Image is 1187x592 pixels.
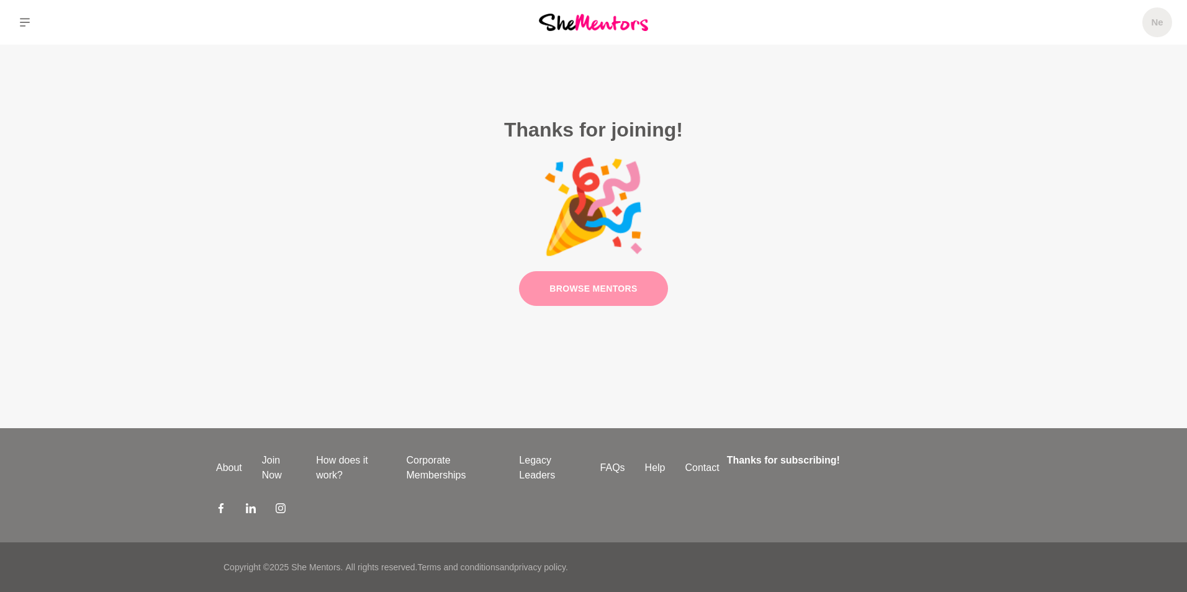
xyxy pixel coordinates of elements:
[306,453,396,483] a: How does it work?
[539,14,648,30] img: She Mentors Logo
[635,460,675,475] a: Help
[514,562,566,572] a: privacy policy
[396,453,509,483] a: Corporate Memberships
[345,561,567,574] p: All rights reserved. and .
[252,453,306,483] a: Join Now
[519,271,668,307] a: Browse Mentors
[509,453,590,483] a: Legacy Leaders
[223,561,343,574] p: Copyright © 2025 She Mentors .
[417,562,499,572] a: Terms and conditions
[675,460,729,475] a: Contact
[1151,17,1163,29] h5: Ne
[727,453,964,468] h4: Thanks for subscribing!
[206,460,252,475] a: About
[590,460,635,475] a: FAQs
[1142,7,1172,37] a: Ne
[375,117,812,142] h2: Thanks for joining!
[276,503,286,518] a: Instagram
[216,503,226,518] a: Facebook
[246,503,256,518] a: LinkedIn
[375,162,812,251] p: 🎉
